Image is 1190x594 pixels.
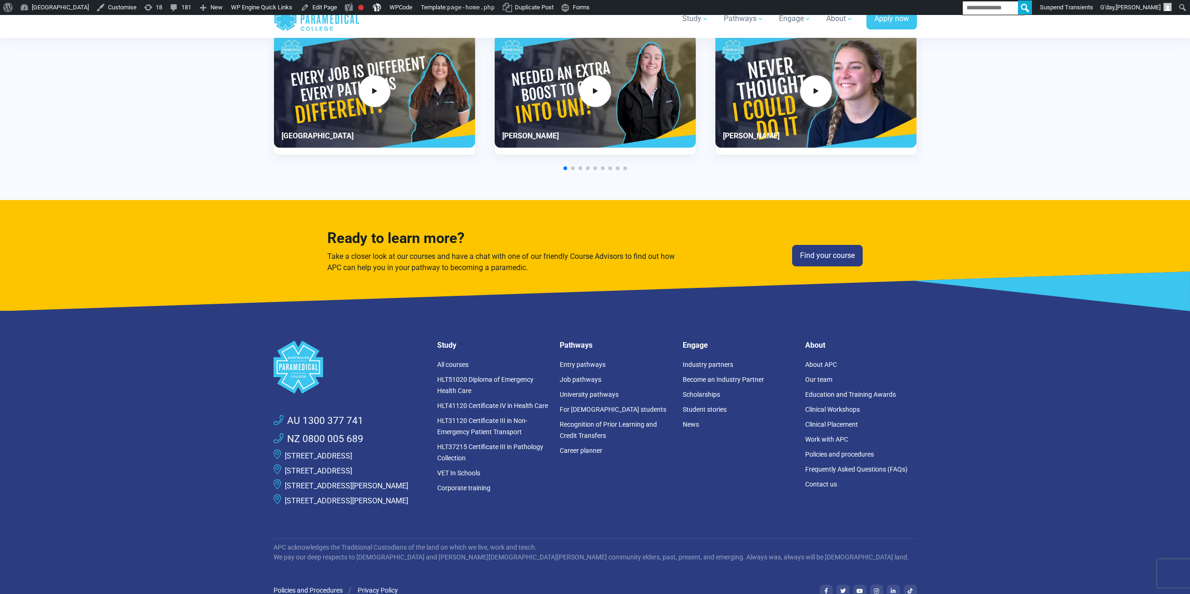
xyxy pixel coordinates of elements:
[274,432,363,447] a: NZ 0800 005 689
[285,481,408,490] a: [STREET_ADDRESS][PERSON_NAME]
[437,361,469,368] a: All courses
[274,543,917,562] p: APC acknowledges the Traditional Custodians of the land on which we live, work and teach. We pay ...
[447,4,495,11] span: page-home.php
[623,166,627,170] span: Go to slide 9
[494,34,696,155] div: 2 / 11
[683,406,727,413] a: Student stories
[805,436,848,443] a: Work with APC
[805,465,908,473] a: Frequently Asked Questions (FAQs)
[805,361,837,368] a: About APC
[437,484,490,492] a: Corporate training
[560,361,606,368] a: Entry pathways
[805,391,896,398] a: Education and Training Awards
[571,166,575,170] span: Go to slide 2
[560,391,619,398] a: University pathways
[274,34,476,155] div: 1 / 11
[805,421,858,428] a: Clinical Placement
[616,166,620,170] span: Go to slide 8
[285,466,352,475] a: [STREET_ADDRESS]
[683,391,720,398] a: Scholarships
[560,447,602,454] a: Career planner
[358,587,398,594] a: Privacy Policy
[437,376,534,394] a: HLT51020 Diploma of Emergency Health Care
[805,376,832,383] a: Our team
[560,406,666,413] a: For [DEMOGRAPHIC_DATA] students
[578,166,582,170] span: Go to slide 3
[560,421,657,439] a: Recognition of Prior Learning and Credit Transfers
[274,414,363,429] a: AU 1300 377 741
[805,341,917,350] h5: About
[437,469,480,477] a: VET In Schools
[683,376,764,383] a: Become an Industry Partner
[437,443,543,462] a: HLT37215 Certificate III in Pathology Collection
[437,341,549,350] h5: Study
[683,361,733,368] a: Industry partners
[327,230,681,247] h3: Ready to learn more?
[358,5,364,10] div: Focus keyphrase not set
[327,251,681,273] p: Take a closer look at our courses and have a chat with one of our friendly Course Advisors to fin...
[274,341,426,394] a: Space
[285,451,352,460] a: [STREET_ADDRESS]
[683,421,699,428] a: News
[715,34,917,155] div: 3 / 11
[792,245,863,266] a: Find your course
[601,166,605,170] span: Go to slide 6
[274,587,343,594] a: Policies and Procedures
[805,406,860,413] a: Clinical Workshops
[437,417,527,436] a: HLT31120 Certificate III in Non-Emergency Patient Transport
[437,402,548,409] a: HLT41120 Certificate IV in Health Care
[683,341,794,350] h5: Engage
[586,166,590,170] span: Go to slide 4
[560,341,671,350] h5: Pathways
[1116,4,1161,11] span: [PERSON_NAME]
[805,480,837,488] a: Contact us
[608,166,612,170] span: Go to slide 7
[560,376,601,383] a: Job pathways
[563,166,567,170] span: Go to slide 1
[805,451,874,458] a: Policies and procedures
[593,166,597,170] span: Go to slide 5
[285,496,408,505] a: [STREET_ADDRESS][PERSON_NAME]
